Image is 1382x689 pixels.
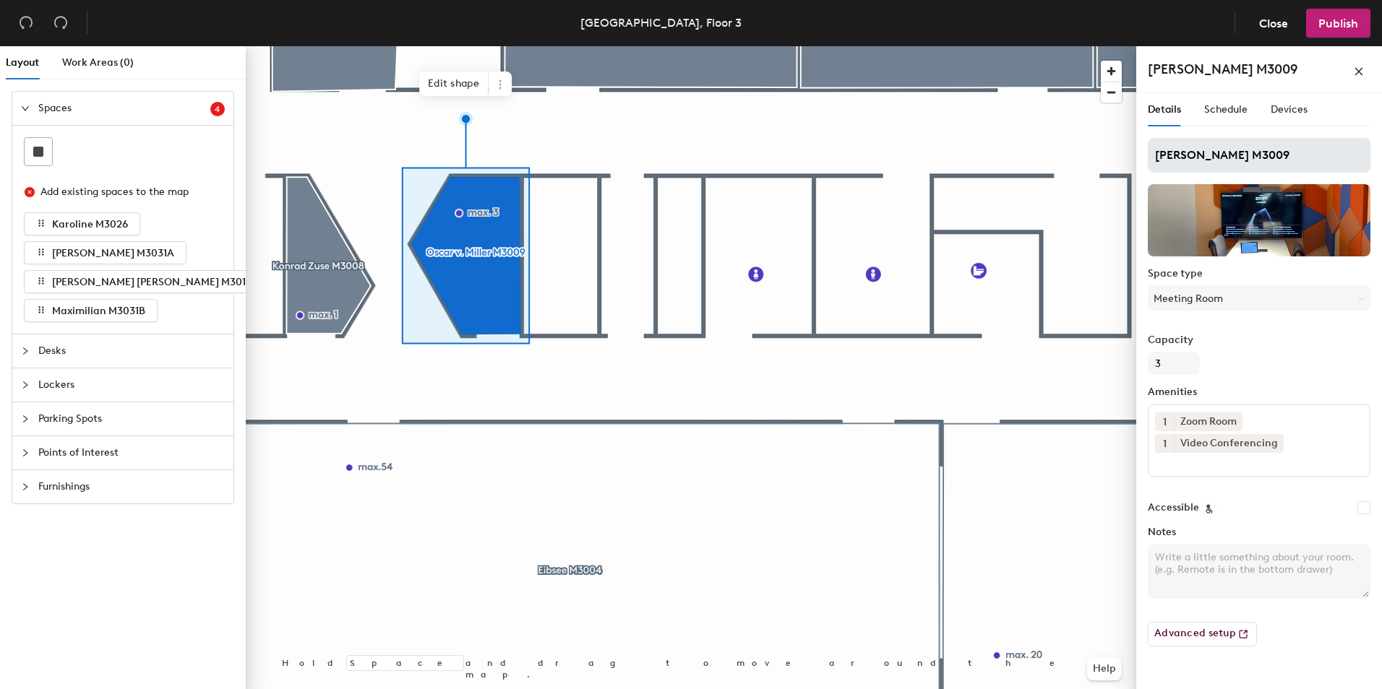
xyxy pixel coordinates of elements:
button: [PERSON_NAME] M3031A [24,241,186,264]
span: undo [19,15,33,30]
button: Publish [1306,9,1370,38]
span: Devices [1271,103,1308,116]
span: collapsed [21,381,30,389]
label: Space type [1148,268,1370,279]
button: [PERSON_NAME] [PERSON_NAME] M3017 [24,270,263,293]
sup: 4 [210,102,225,116]
span: Maximilian M3031B [52,305,145,317]
span: [PERSON_NAME] [PERSON_NAME] M3017 [52,276,251,288]
button: Redo (⌘ + ⇧ + Z) [46,9,75,38]
label: Capacity [1148,334,1370,346]
img: The space named Oscar v. Miller M3009 [1148,184,1370,256]
div: Zoom Room [1174,412,1242,431]
span: Parking Spots [38,402,225,435]
button: Advanced setup [1148,622,1257,646]
span: 1 [1163,415,1167,430]
span: collapsed [21,482,30,491]
h4: [PERSON_NAME] M3009 [1148,60,1298,79]
span: Edit shape [419,71,489,96]
span: Work Areas (0) [62,56,134,69]
span: expanded [21,104,30,113]
span: Spaces [38,92,210,125]
span: close [1354,66,1364,77]
span: Close [1259,17,1288,30]
button: Karoline M3026 [24,212,140,235]
div: [GEOGRAPHIC_DATA], Floor 3 [580,14,742,32]
span: Karoline M3026 [52,218,128,230]
span: collapsed [21,448,30,457]
label: Notes [1148,526,1370,538]
button: Maximilian M3031B [24,299,158,322]
span: Desks [38,334,225,368]
button: Help [1087,657,1122,680]
span: collapsed [21,347,30,355]
span: Publish [1318,17,1358,30]
span: Schedule [1204,103,1248,116]
span: 1 [1163,436,1167,451]
span: 4 [215,104,220,114]
span: Lockers [38,368,225,402]
span: [PERSON_NAME] M3031A [52,247,174,259]
div: Video Conferencing [1174,434,1284,453]
span: collapsed [21,415,30,423]
span: Points of Interest [38,436,225,469]
button: 1 [1155,434,1174,453]
button: Meeting Room [1148,285,1370,311]
span: Details [1148,103,1181,116]
span: close-circle [25,187,35,197]
label: Accessible [1148,502,1199,513]
div: Add existing spaces to the map [40,184,213,200]
button: Undo (⌘ + Z) [12,9,40,38]
button: Close [1247,9,1300,38]
label: Amenities [1148,386,1370,398]
span: Layout [6,56,39,69]
button: 1 [1155,412,1174,431]
span: Furnishings [38,470,225,503]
